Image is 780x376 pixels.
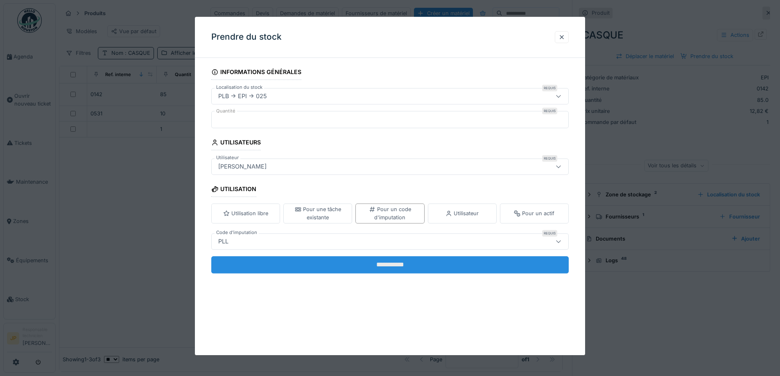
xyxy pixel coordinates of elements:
[211,32,282,42] h3: Prendre du stock
[211,66,301,80] div: Informations générales
[542,155,557,162] div: Requis
[223,209,268,217] div: Utilisation libre
[542,108,557,114] div: Requis
[215,237,232,246] div: PLL
[359,206,421,221] div: Pour un code d'imputation
[215,84,264,91] label: Localisation du stock
[215,92,270,101] div: PLB -> EPI -> 025
[215,108,237,115] label: Quantité
[211,136,261,150] div: Utilisateurs
[215,162,270,171] div: [PERSON_NAME]
[211,183,256,197] div: Utilisation
[287,206,348,221] div: Pour une tâche existante
[514,209,554,217] div: Pour un actif
[215,229,259,236] label: Code d'imputation
[445,209,479,217] div: Utilisateur
[542,230,557,236] div: Requis
[215,155,240,162] label: Utilisateur
[542,85,557,91] div: Requis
